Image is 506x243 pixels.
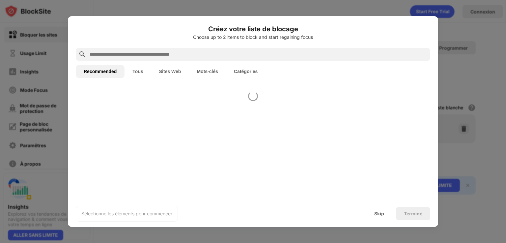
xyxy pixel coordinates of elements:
button: Tous [125,65,151,78]
button: Sites Web [151,65,189,78]
div: Choose up to 2 items to block and start regaining focus [76,35,430,40]
img: search.svg [78,50,86,58]
h6: Créez votre liste de blocage [76,24,430,34]
button: Catégories [226,65,266,78]
div: Terminé [404,211,422,216]
button: Mots-clés [189,65,226,78]
button: Recommended [76,65,125,78]
div: Skip [374,211,384,216]
div: Sélectionne les éléments pour commencer [81,210,172,217]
